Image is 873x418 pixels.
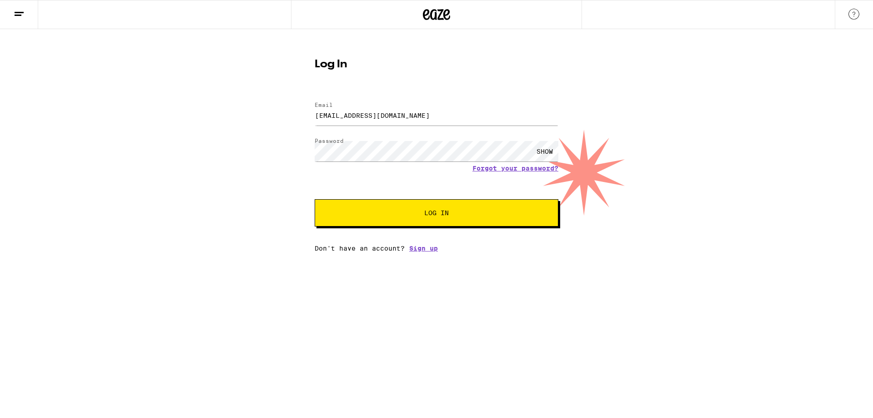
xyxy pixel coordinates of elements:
div: SHOW [531,141,558,161]
label: Email [315,102,333,108]
label: Password [315,138,344,144]
button: Log In [315,199,558,227]
span: Log In [424,210,449,216]
a: Sign up [409,245,438,252]
h1: Log In [315,59,558,70]
input: Email [315,105,558,126]
a: Forgot your password? [472,165,558,172]
span: Hi. Need any help? [5,6,65,14]
div: Don't have an account? [315,245,558,252]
